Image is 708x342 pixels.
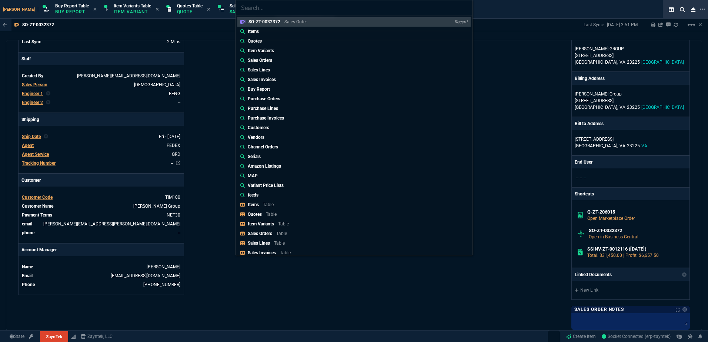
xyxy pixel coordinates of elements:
a: Create Item [563,331,599,342]
p: Table [263,202,274,207]
p: Items [248,28,259,35]
p: Table [274,241,285,246]
p: Table [266,212,277,217]
p: Item Variants [248,47,274,54]
p: Quotes [248,212,262,217]
p: Channel Orders [248,144,278,150]
p: feeds [248,192,258,198]
p: Table [278,221,289,227]
p: Purchase Orders [248,95,280,102]
p: Purchase Invoices [248,115,284,121]
p: Sales Lines [248,241,270,246]
p: Table [280,250,291,255]
p: Buy Report [248,86,270,93]
p: Item Variants [248,221,274,227]
p: Variant Price Lists [248,182,284,189]
span: Socket Connected (erp-zayntek) [602,334,671,339]
p: Purchase Lines [248,105,278,112]
p: Sales Orders [248,231,272,236]
p: Serials [248,153,261,160]
p: Sales Lines [248,67,270,73]
p: Items [248,202,259,207]
a: API TOKEN [27,333,36,340]
p: Sales Invoices [248,76,276,83]
a: Global State [7,333,27,340]
p: Amazon Listings [248,163,281,170]
p: Table [276,231,287,236]
p: Sales Order [284,19,307,24]
a: Tlt7e1b5rc2G9HgHAAD5 [602,333,671,340]
p: Sales Invoices [248,250,276,255]
p: MAP [248,172,258,179]
p: Recent [454,19,468,25]
input: Search... [236,0,472,15]
p: Sales Orders [248,57,272,64]
p: SO-ZT-0032372 [248,19,280,24]
p: Vendors [248,134,264,141]
a: msbcCompanyName [79,333,115,340]
p: Customers [248,124,269,131]
p: Quotes [248,38,262,44]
